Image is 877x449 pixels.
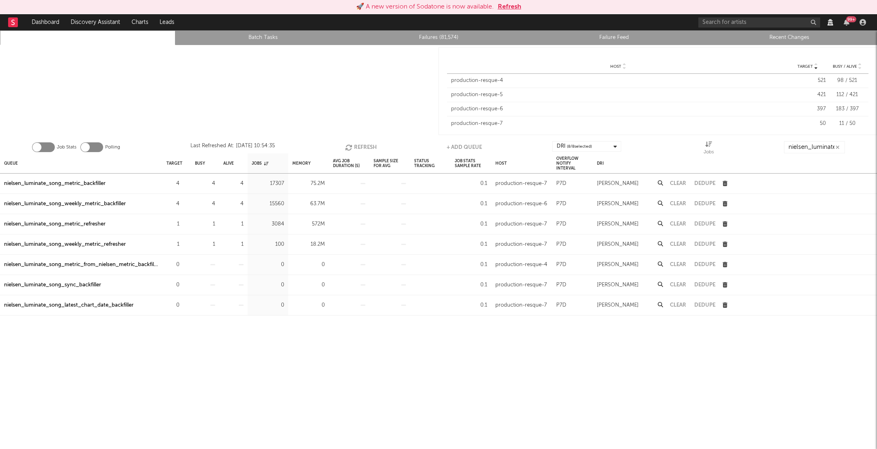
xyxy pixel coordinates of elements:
[292,219,325,229] div: 572M
[455,240,487,249] div: 0.1
[830,105,864,113] div: 183 / 397
[789,91,826,99] div: 421
[455,301,487,310] div: 0.1
[451,91,785,99] div: production-resque-5
[166,155,182,172] div: Target
[610,64,621,69] span: Host
[557,142,592,151] div: DRI
[451,77,785,85] div: production-resque-4
[455,179,487,189] div: 0.1
[597,280,639,290] div: [PERSON_NAME]
[495,260,547,270] div: production-resque-4
[252,155,268,172] div: Jobs
[531,33,697,43] a: Failure Feed
[833,64,857,69] span: Busy / Alive
[223,219,244,229] div: 1
[670,181,686,186] button: Clear
[451,120,785,128] div: production-resque-7
[4,240,126,249] div: nielsen_luminate_song_weekly_metric_refresher
[154,14,180,30] a: Leads
[447,141,482,153] button: + Add Queue
[166,280,179,290] div: 0
[333,155,365,172] div: Avg Job Duration (s)
[252,301,284,310] div: 0
[455,219,487,229] div: 0.1
[252,199,284,209] div: 15560
[292,301,325,310] div: 0
[694,282,715,288] button: Dedupe
[597,199,639,209] div: [PERSON_NAME]
[166,179,179,189] div: 4
[789,77,826,85] div: 521
[597,301,639,310] div: [PERSON_NAME]
[4,155,18,172] div: Queue
[495,301,547,310] div: production-resque-7
[292,280,325,290] div: 0
[670,221,686,227] button: Clear
[789,120,826,128] div: 50
[166,301,179,310] div: 0
[4,280,101,290] a: nielsen_luminate_song_sync_backfiller
[451,105,785,113] div: production-resque-6
[797,64,813,69] span: Target
[556,240,566,249] div: P7D
[495,219,547,229] div: production-resque-7
[252,260,284,270] div: 0
[844,19,849,26] button: 99+
[355,33,522,43] a: Failures (81,574)
[704,141,714,157] div: Jobs
[694,242,715,247] button: Dedupe
[105,142,120,152] label: Polling
[26,14,65,30] a: Dashboard
[166,260,179,270] div: 0
[556,199,566,209] div: P7D
[495,280,547,290] div: production-resque-7
[704,147,714,157] div: Jobs
[694,262,715,267] button: Dedupe
[455,260,487,270] div: 0.1
[166,219,179,229] div: 1
[567,142,592,151] span: ( 8 / 8 selected)
[190,141,275,153] div: Last Refreshed At: [DATE] 10:54:35
[495,240,547,249] div: production-resque-7
[694,221,715,227] button: Dedupe
[374,155,406,172] div: Sample Size For Avg
[670,282,686,288] button: Clear
[166,240,179,249] div: 1
[670,242,686,247] button: Clear
[597,240,639,249] div: [PERSON_NAME]
[694,303,715,308] button: Dedupe
[345,141,377,153] button: Refresh
[180,33,346,43] a: Batch Tasks
[455,280,487,290] div: 0.1
[556,219,566,229] div: P7D
[4,260,158,270] div: nielsen_luminate_song_metric_from_nielsen_metric_backfiller
[292,240,325,249] div: 18.2M
[252,280,284,290] div: 0
[830,91,864,99] div: 112 / 421
[4,33,171,43] a: Queue Stats
[597,219,639,229] div: [PERSON_NAME]
[4,219,106,229] div: nielsen_luminate_song_metric_refresher
[4,179,106,189] a: nielsen_luminate_song_metric_backfiller
[195,199,215,209] div: 4
[292,260,325,270] div: 0
[4,301,134,310] a: nielsen_luminate_song_latest_chart_date_backfiller
[698,17,820,28] input: Search for artists
[694,181,715,186] button: Dedupe
[292,199,325,209] div: 63.7M
[223,199,244,209] div: 4
[597,155,604,172] div: DRI
[65,14,126,30] a: Discovery Assistant
[195,155,205,172] div: Busy
[223,179,244,189] div: 4
[830,120,864,128] div: 11 / 50
[455,199,487,209] div: 0.1
[789,105,826,113] div: 397
[4,199,126,209] a: nielsen_luminate_song_weekly_metric_backfiller
[495,155,507,172] div: Host
[694,201,715,206] button: Dedupe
